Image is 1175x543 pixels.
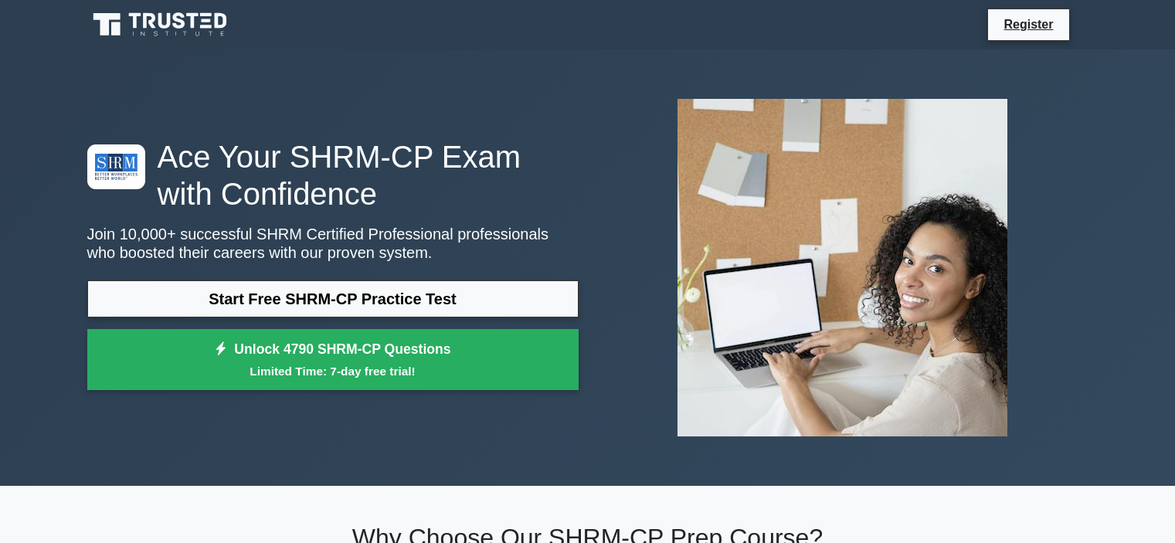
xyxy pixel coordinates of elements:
h1: Ace Your SHRM-CP Exam with Confidence [87,138,579,212]
small: Limited Time: 7-day free trial! [107,362,559,380]
p: Join 10,000+ successful SHRM Certified Professional professionals who boosted their careers with ... [87,225,579,262]
a: Unlock 4790 SHRM-CP QuestionsLimited Time: 7-day free trial! [87,329,579,391]
a: Register [994,15,1062,34]
a: Start Free SHRM-CP Practice Test [87,280,579,317]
